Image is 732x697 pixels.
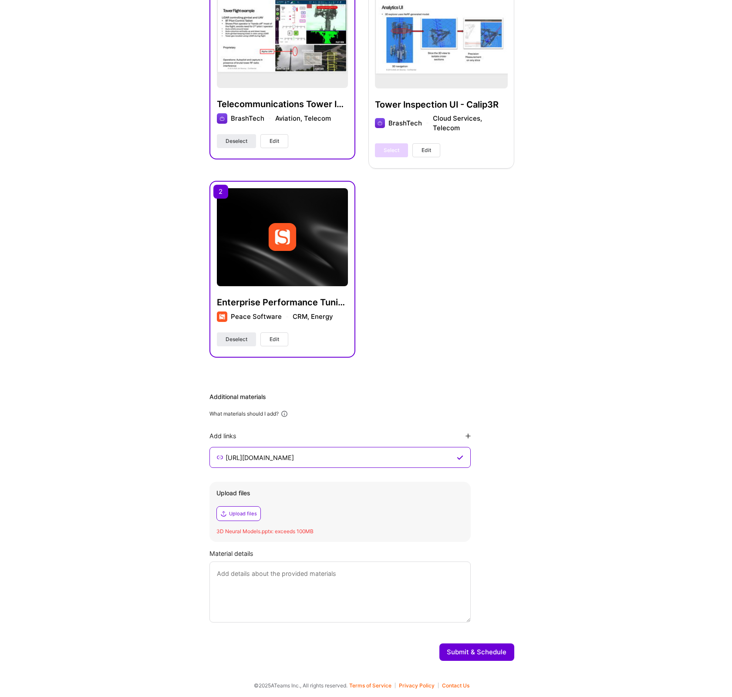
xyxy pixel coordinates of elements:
[442,683,469,688] button: Contact Us
[217,188,348,287] img: cover
[216,489,464,497] div: Upload files
[422,146,431,154] span: Edit
[280,410,288,418] i: icon Info
[439,643,514,661] button: Submit & Schedule
[226,137,247,145] span: Deselect
[260,332,288,346] button: Edit
[268,223,296,251] img: Company logo
[270,335,279,343] span: Edit
[226,335,247,343] span: Deselect
[349,683,395,688] button: Terms of Service
[209,410,279,417] div: What materials should I add?
[217,297,348,308] h4: Enterprise Performance Tuning - Application and Oracle DB
[209,392,514,401] div: Additional materials
[220,510,227,517] i: icon Upload2
[217,113,227,124] img: Company logo
[412,143,440,157] button: Edit
[399,683,439,688] button: Privacy Policy
[216,528,464,535] div: 3D Neural Models.pptx: exceeds 100MB
[231,312,333,321] div: Peace Software CRM, Energy
[217,134,256,148] button: Deselect
[217,332,256,346] button: Deselect
[457,454,463,461] i: icon CheckPurple
[209,549,514,558] div: Material details
[217,311,227,322] img: Company logo
[254,681,347,690] span: © 2025 ATeams Inc., All rights reserved.
[270,137,279,145] span: Edit
[231,114,331,123] div: BrashTech Aviation, Telecom
[217,98,348,110] h4: Telecommunications Tower Inspection Drone Development
[466,433,471,439] i: icon PlusBlackFlat
[225,452,455,463] input: Enter link
[217,454,223,461] i: icon LinkSecondary
[209,432,236,440] div: Add links
[229,510,257,517] div: Upload files
[260,134,288,148] button: Edit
